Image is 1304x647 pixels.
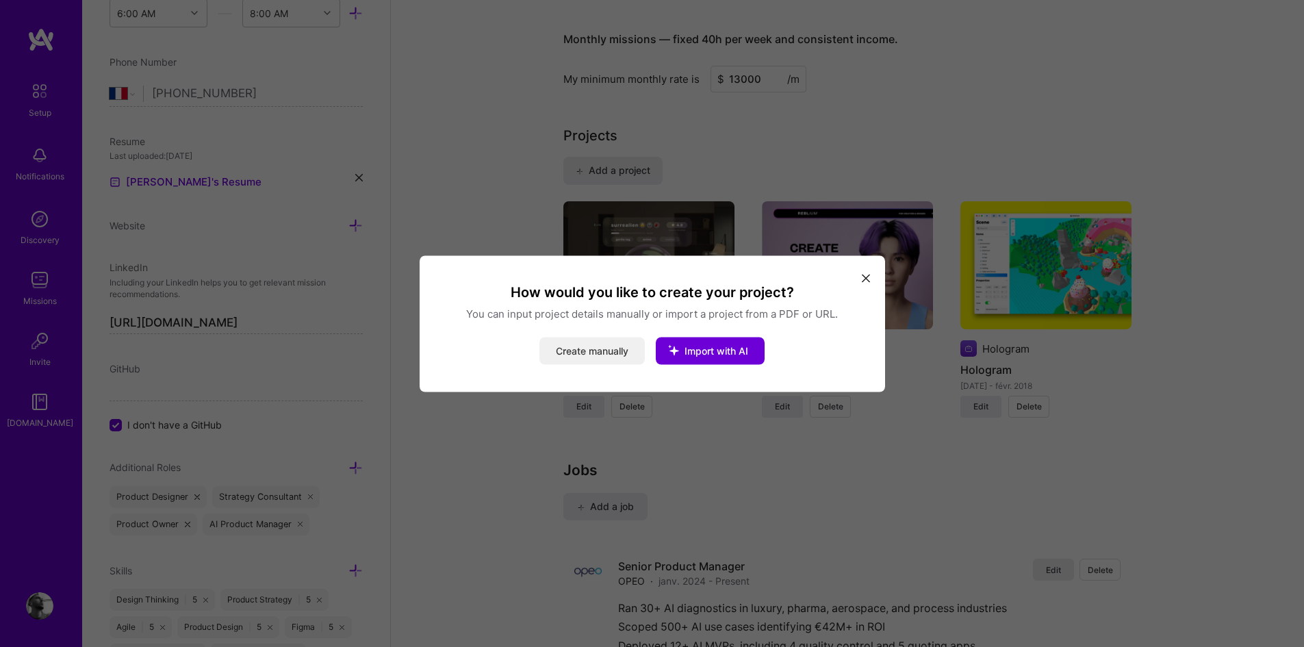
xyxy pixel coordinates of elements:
[685,344,748,356] span: Import with AI
[436,306,869,320] p: You can input project details manually or import a project from a PDF or URL.
[420,255,885,392] div: modal
[656,337,765,364] button: Import with AI
[862,275,870,283] i: icon Close
[656,332,691,368] i: icon StarsWhite
[539,337,645,364] button: Create manually
[436,283,869,301] h3: How would you like to create your project?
